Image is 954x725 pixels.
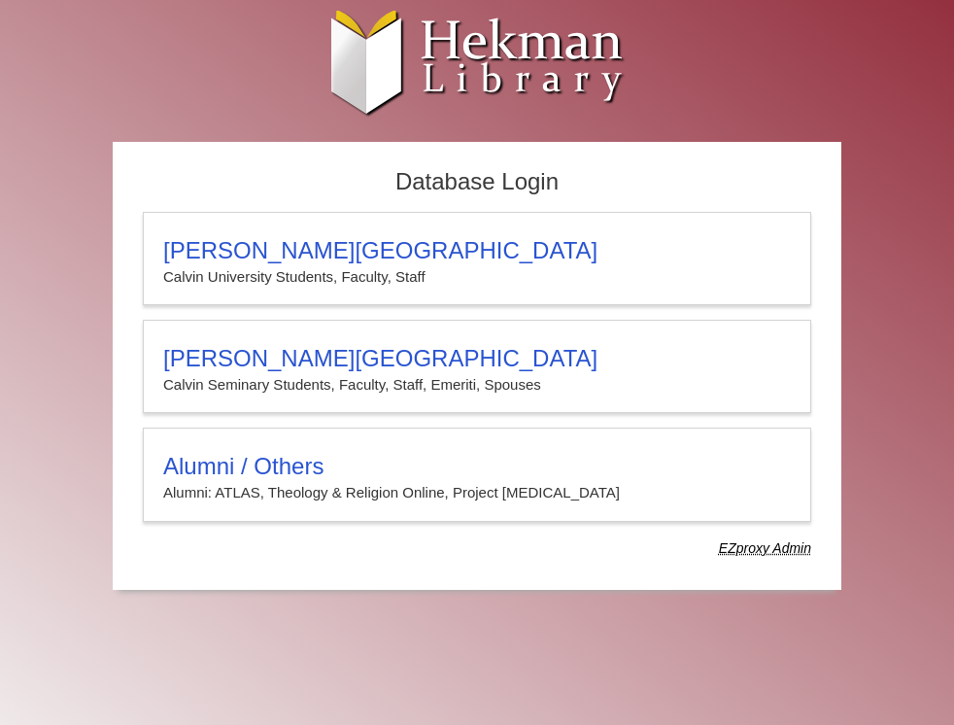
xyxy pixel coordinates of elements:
[163,264,791,290] p: Calvin University Students, Faculty, Staff
[163,237,791,264] h3: [PERSON_NAME][GEOGRAPHIC_DATA]
[163,453,791,480] h3: Alumni / Others
[163,372,791,397] p: Calvin Seminary Students, Faculty, Staff, Emeriti, Spouses
[143,320,811,413] a: [PERSON_NAME][GEOGRAPHIC_DATA]Calvin Seminary Students, Faculty, Staff, Emeriti, Spouses
[163,480,791,505] p: Alumni: ATLAS, Theology & Religion Online, Project [MEDICAL_DATA]
[163,453,791,505] summary: Alumni / OthersAlumni: ATLAS, Theology & Religion Online, Project [MEDICAL_DATA]
[143,212,811,305] a: [PERSON_NAME][GEOGRAPHIC_DATA]Calvin University Students, Faculty, Staff
[163,345,791,372] h3: [PERSON_NAME][GEOGRAPHIC_DATA]
[133,162,821,202] h2: Database Login
[719,540,811,556] dfn: Use Alumni login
